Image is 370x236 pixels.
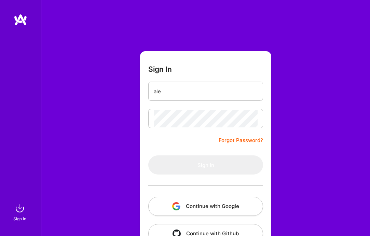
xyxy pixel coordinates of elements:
[148,197,263,216] button: Continue with Google
[13,202,27,215] img: sign in
[148,65,172,73] h3: Sign In
[148,155,263,175] button: Sign In
[14,14,27,26] img: logo
[154,83,258,100] input: Email...
[13,215,26,222] div: Sign In
[14,202,27,222] a: sign inSign In
[219,136,263,144] a: Forgot Password?
[172,202,180,210] img: icon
